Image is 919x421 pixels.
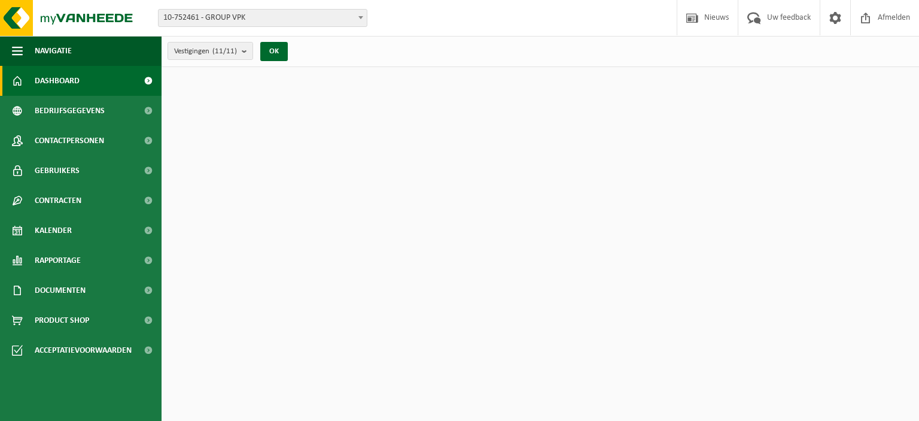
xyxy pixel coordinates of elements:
span: Rapportage [35,246,81,275]
span: Vestigingen [174,43,237,60]
span: Dashboard [35,66,80,96]
span: Gebruikers [35,156,80,186]
button: OK [260,42,288,61]
span: Acceptatievoorwaarden [35,335,132,365]
span: 10-752461 - GROUP VPK [159,10,367,26]
span: 10-752461 - GROUP VPK [158,9,367,27]
span: Documenten [35,275,86,305]
span: Contactpersonen [35,126,104,156]
count: (11/11) [212,47,237,55]
span: Contracten [35,186,81,216]
span: Kalender [35,216,72,246]
span: Product Shop [35,305,89,335]
button: Vestigingen(11/11) [168,42,253,60]
span: Bedrijfsgegevens [35,96,105,126]
span: Navigatie [35,36,72,66]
